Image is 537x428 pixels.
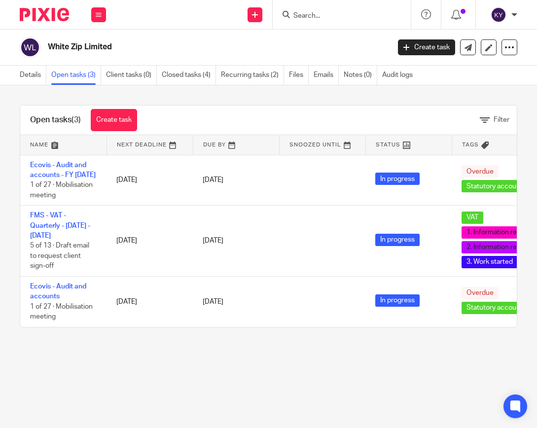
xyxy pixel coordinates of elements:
a: Files [289,66,309,85]
span: [DATE] [203,238,223,245]
input: Search [292,12,381,21]
a: Recurring tasks (2) [221,66,284,85]
img: svg%3E [20,37,40,58]
td: [DATE] [107,206,193,277]
span: 1 of 27 · Mobilisation meeting [30,181,93,199]
a: FMS - VAT - Quarterly - [DATE] - [DATE] [30,212,90,239]
span: [DATE] [203,177,223,183]
span: Status [376,142,400,147]
span: In progress [375,173,420,185]
span: 3. Work started [462,256,518,268]
img: Pixie [20,8,69,21]
span: (3) [72,116,81,124]
span: [DATE] [203,298,223,305]
a: Audit logs [382,66,418,85]
span: Overdue [462,287,499,299]
span: Overdue [462,165,499,178]
h1: Open tasks [30,115,81,125]
a: Emails [314,66,339,85]
a: Create task [91,109,137,131]
span: Filter [494,116,509,123]
a: Details [20,66,46,85]
span: Statutory accounts [462,302,531,314]
h2: White Zip Limited [48,42,316,52]
td: [DATE] [107,155,193,206]
span: VAT [462,212,483,224]
a: Ecovis - Audit and accounts [30,283,86,300]
img: svg%3E [491,7,506,23]
span: Statutory accounts [462,180,531,192]
a: Closed tasks (4) [162,66,216,85]
span: In progress [375,234,420,246]
span: Tags [462,142,479,147]
span: Snoozed Until [289,142,341,147]
a: Ecovis - Audit and accounts - FY [DATE] [30,162,96,178]
span: 5 of 13 · Draft email to request client sign-off [30,242,89,269]
td: [DATE] [107,276,193,326]
span: In progress [375,294,420,307]
span: 1 of 27 · Mobilisation meeting [30,303,93,321]
a: Client tasks (0) [106,66,157,85]
a: Create task [398,39,455,55]
a: Notes (0) [344,66,377,85]
a: Open tasks (3) [51,66,101,85]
